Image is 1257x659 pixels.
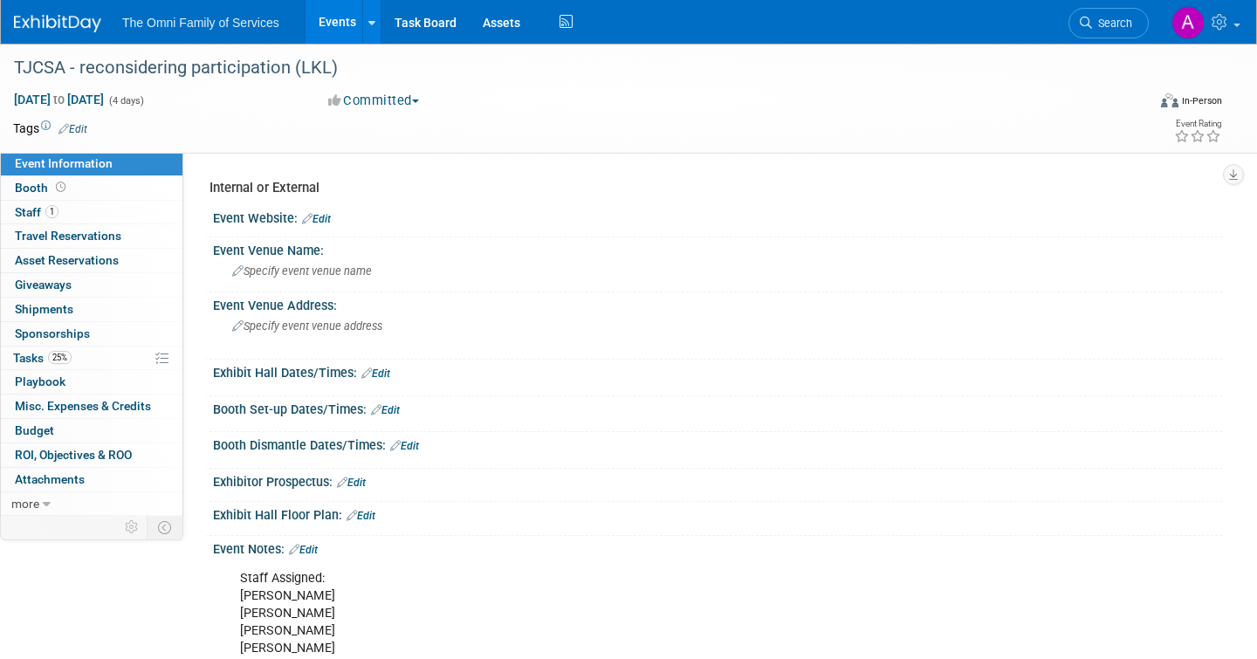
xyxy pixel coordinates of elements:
[1068,8,1149,38] a: Search
[48,351,72,364] span: 25%
[15,472,85,486] span: Attachments
[361,367,390,380] a: Edit
[390,440,419,452] a: Edit
[213,360,1222,382] div: Exhibit Hall Dates/Times:
[13,92,105,107] span: [DATE] [DATE]
[213,292,1222,314] div: Event Venue Address:
[15,253,119,267] span: Asset Reservations
[14,15,101,32] img: ExhibitDay
[15,423,54,437] span: Budget
[1,492,182,516] a: more
[302,213,331,225] a: Edit
[8,52,1119,84] div: TJCSA - reconsidering participation (LKL)
[15,181,69,195] span: Booth
[213,536,1222,559] div: Event Notes:
[1,443,182,467] a: ROI, Objectives & ROO
[1,224,182,248] a: Travel Reservations
[1,370,182,394] a: Playbook
[1,273,182,297] a: Giveaways
[213,205,1222,228] div: Event Website:
[213,237,1222,259] div: Event Venue Name:
[117,516,148,539] td: Personalize Event Tab Strip
[371,404,400,416] a: Edit
[289,544,318,556] a: Edit
[1,298,182,321] a: Shipments
[15,448,132,462] span: ROI, Objectives & ROO
[209,179,1209,197] div: Internal or External
[11,497,39,511] span: more
[1,249,182,272] a: Asset Reservations
[1161,93,1178,107] img: Format-Inperson.png
[1,322,182,346] a: Sponsorships
[322,92,426,110] button: Committed
[15,302,73,316] span: Shipments
[1,347,182,370] a: Tasks25%
[1,419,182,443] a: Budget
[122,16,279,30] span: The Omni Family of Services
[1092,17,1132,30] span: Search
[107,95,144,106] span: (4 days)
[213,502,1222,525] div: Exhibit Hall Floor Plan:
[148,516,183,539] td: Toggle Event Tabs
[1,468,182,491] a: Attachments
[337,477,366,489] a: Edit
[347,510,375,522] a: Edit
[232,264,372,278] span: Specify event venue name
[15,205,58,219] span: Staff
[52,181,69,194] span: Booth not reserved yet
[232,319,382,333] span: Specify event venue address
[15,229,121,243] span: Travel Reservations
[15,278,72,292] span: Giveaways
[15,326,90,340] span: Sponsorships
[1,152,182,175] a: Event Information
[45,205,58,218] span: 1
[15,374,65,388] span: Playbook
[1171,6,1205,39] img: Abigail Woods
[1,176,182,200] a: Booth
[213,396,1222,419] div: Booth Set-up Dates/Times:
[213,432,1222,455] div: Booth Dismantle Dates/Times:
[51,93,67,106] span: to
[13,120,87,137] td: Tags
[213,469,1222,491] div: Exhibitor Prospectus:
[1181,94,1222,107] div: In-Person
[1,395,182,418] a: Misc. Expenses & Credits
[1042,91,1222,117] div: Event Format
[58,123,87,135] a: Edit
[1,201,182,224] a: Staff1
[15,156,113,170] span: Event Information
[15,399,151,413] span: Misc. Expenses & Credits
[1174,120,1221,128] div: Event Rating
[13,351,72,365] span: Tasks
